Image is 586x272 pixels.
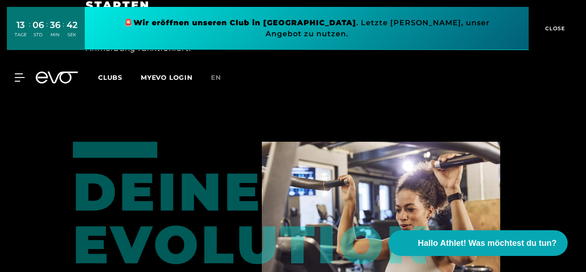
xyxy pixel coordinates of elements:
[33,32,44,38] div: STD
[15,32,27,38] div: TAGE
[73,142,136,271] div: DEINE EVOLUTION
[388,230,568,256] button: Hallo Athlet! Was möchtest du tun?
[543,24,565,33] span: CLOSE
[29,19,30,44] div: :
[529,7,579,50] button: CLOSE
[211,72,232,83] a: en
[50,32,61,38] div: MIN
[15,18,27,32] div: 13
[63,19,64,44] div: :
[98,73,122,82] span: Clubs
[418,237,557,250] span: Hallo Athlet! Was möchtest du tun?
[66,18,77,32] div: 42
[46,19,48,44] div: :
[33,18,44,32] div: 06
[50,18,61,32] div: 36
[66,32,77,38] div: SEK
[141,73,193,82] a: MYEVO LOGIN
[98,73,141,82] a: Clubs
[211,73,221,82] span: en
